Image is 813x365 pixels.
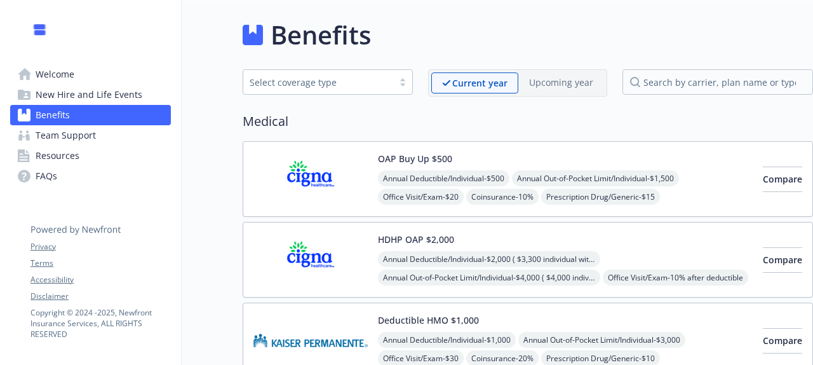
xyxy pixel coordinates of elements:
[36,85,142,105] span: New Hire and Life Events
[10,125,171,146] a: Team Support
[622,69,813,95] input: search by carrier, plan name or type
[271,16,371,54] h1: Benefits
[378,251,600,267] span: Annual Deductible/Individual - $2,000 ( $3,300 individual within a family)
[36,166,57,186] span: FAQs
[763,173,802,185] span: Compare
[518,332,685,348] span: Annual Out-of-Pocket Limit/Individual - $3,000
[763,247,802,273] button: Compare
[36,146,79,166] span: Resources
[30,274,170,286] a: Accessibility
[603,270,748,286] span: Office Visit/Exam - 10% after deductible
[378,233,454,246] button: HDHP OAP $2,000
[253,233,368,287] img: CIGNA carrier logo
[763,334,802,347] span: Compare
[30,291,170,302] a: Disclaimer
[378,170,509,186] span: Annual Deductible/Individual - $500
[378,189,464,205] span: Office Visit/Exam - $20
[30,241,170,252] a: Privacy
[10,146,171,166] a: Resources
[378,313,479,327] button: Deductible HMO $1,000
[250,76,387,89] div: Select coverage type
[30,307,170,340] p: Copyright © 2024 - 2025 , Newfront Insurance Services, ALL RIGHTS RESERVED
[518,72,604,93] span: Upcoming year
[243,112,813,131] h2: Medical
[378,270,600,286] span: Annual Out-of-Pocket Limit/Individual - $4,000 ( $4,000 individual within a family)
[529,76,593,89] p: Upcoming year
[512,170,679,186] span: Annual Out-of-Pocket Limit/Individual - $1,500
[253,152,368,206] img: CIGNA carrier logo
[378,152,452,165] button: OAP Buy Up $500
[36,105,70,125] span: Benefits
[10,85,171,105] a: New Hire and Life Events
[541,189,660,205] span: Prescription Drug/Generic - $15
[10,64,171,85] a: Welcome
[763,254,802,266] span: Compare
[763,328,802,354] button: Compare
[466,189,539,205] span: Coinsurance - 10%
[10,166,171,186] a: FAQs
[378,332,516,348] span: Annual Deductible/Individual - $1,000
[452,76,507,90] p: Current year
[763,167,802,192] button: Compare
[10,105,171,125] a: Benefits
[36,64,74,85] span: Welcome
[36,125,96,146] span: Team Support
[30,258,170,269] a: Terms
